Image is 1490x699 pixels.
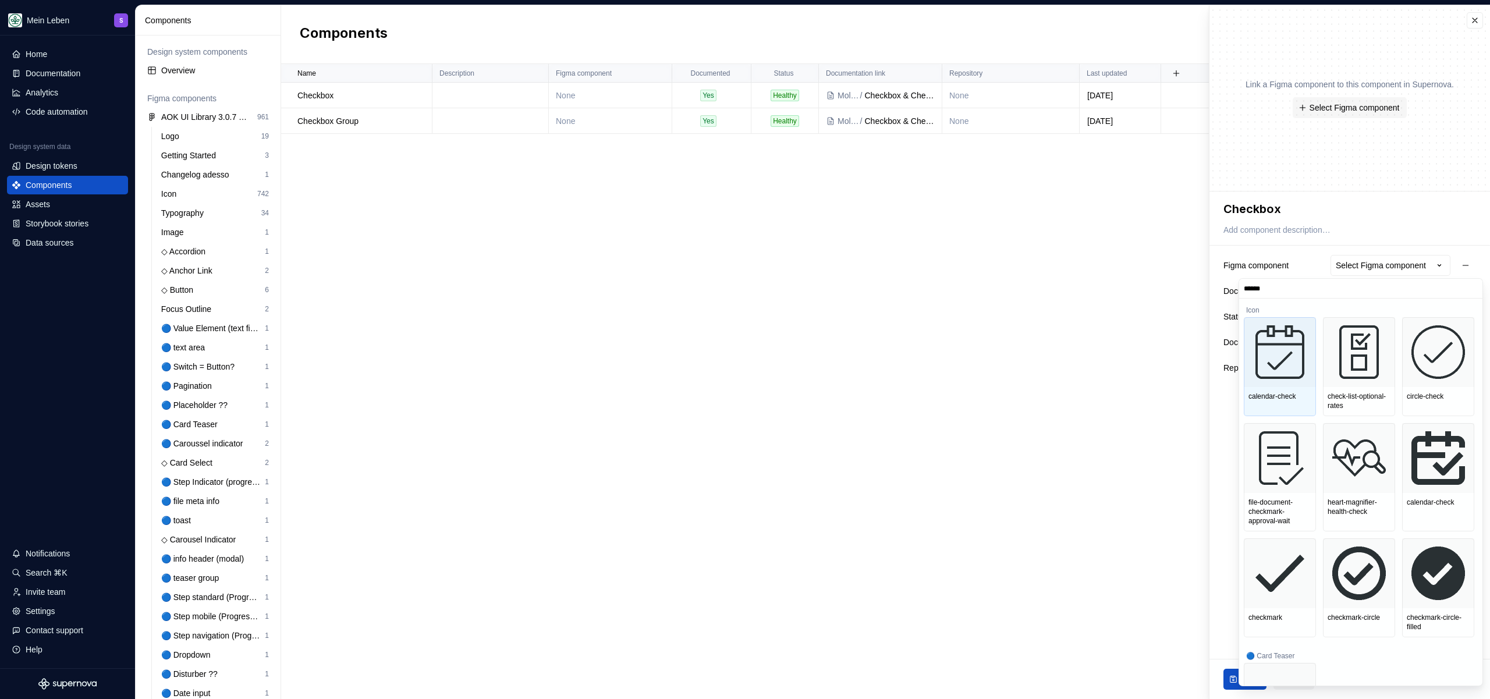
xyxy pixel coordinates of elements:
[1244,299,1474,317] div: Icon
[1248,392,1311,401] div: calendar-check
[1248,498,1311,526] div: file-document-checkmark-approval-wait
[1244,644,1474,663] div: 🔵 Card Teaser
[1407,613,1470,631] div: checkmark-circle-filled
[1407,392,1470,401] div: circle-check
[1328,392,1390,410] div: check-list-optional-rates
[1328,613,1390,622] div: checkmark-circle
[1328,498,1390,516] div: heart-magnifier-health-check
[1248,613,1311,622] div: checkmark
[1407,498,1470,507] div: calendar-check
